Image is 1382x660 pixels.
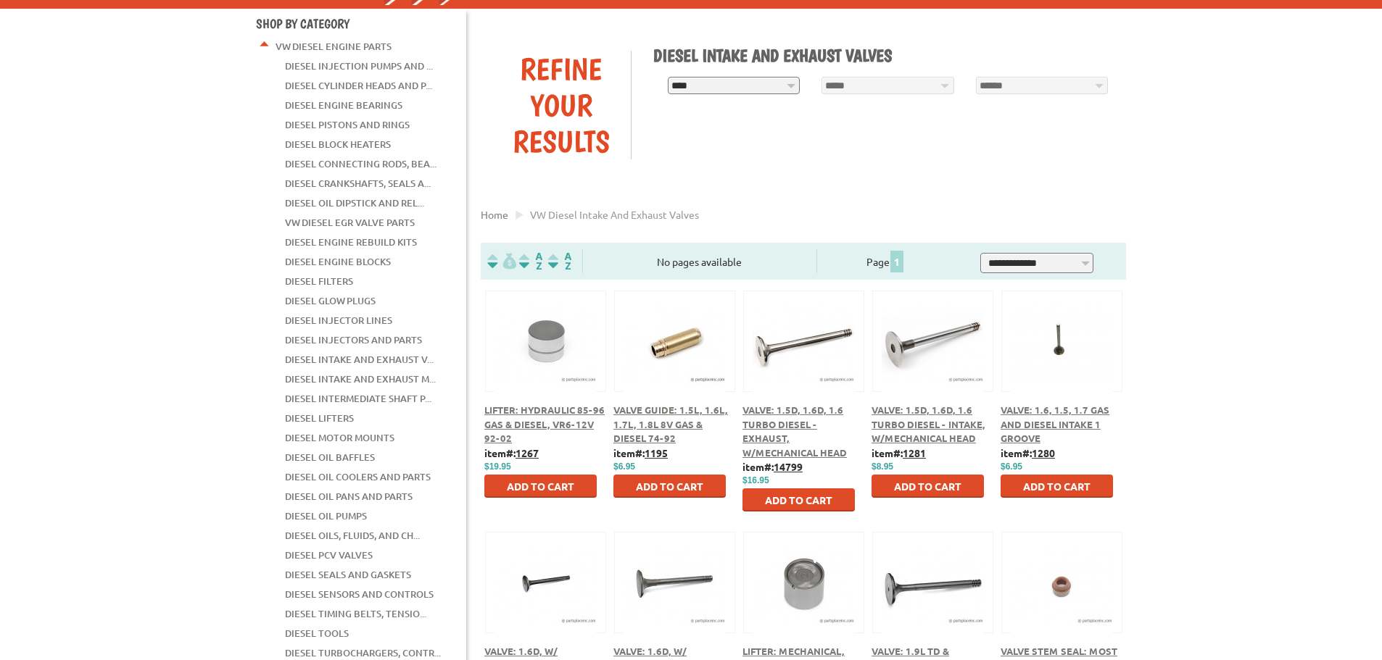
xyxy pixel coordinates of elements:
[285,428,394,447] a: Diesel Motor Mounts
[285,193,424,212] a: Diesel Oil Dipstick and Rel...
[285,526,420,545] a: Diesel Oils, Fluids, and Ch...
[285,272,353,291] a: Diesel Filters
[742,475,769,485] span: $16.95
[516,446,539,459] u: 1267
[765,493,832,506] span: Add to Cart
[285,57,433,75] a: Diesel Injection Pumps and ...
[285,409,354,427] a: Diesel Lifters
[285,174,431,193] a: Diesel Crankshafts, Seals a...
[285,115,410,134] a: Diesel Pistons and Rings
[285,369,436,388] a: Diesel Intake and Exhaust M...
[484,404,605,444] a: Lifter: Hydraulic 85-96 Gas & Diesel, VR6-12V 92-02
[872,475,984,498] button: Add to Cart
[492,51,631,159] div: Refine Your Results
[774,460,803,473] u: 14799
[645,446,668,459] u: 1195
[1023,480,1091,493] span: Add to Cart
[285,389,431,408] a: Diesel Intermediate Shaft P...
[872,446,926,459] b: item#:
[285,135,391,154] a: Diesel Block Heaters
[613,461,635,472] span: $6.95
[583,254,816,270] div: No pages available
[285,565,411,584] a: Diesel Seals and Gaskets
[872,461,893,472] span: $8.95
[742,460,803,473] b: item#:
[903,446,926,459] u: 1281
[530,208,699,221] span: VW diesel intake and exhaust valves
[285,291,376,310] a: Diesel Glow Plugs
[285,233,417,251] a: Diesel Engine Rebuild Kits
[285,506,367,525] a: Diesel Oil Pumps
[256,16,466,31] h4: Shop By Category
[653,45,1116,66] h1: Diesel Intake and Exhaust Valves
[613,446,668,459] b: item#:
[285,604,426,623] a: Diesel Timing Belts, Tensio...
[1001,461,1022,472] span: $6.95
[1001,475,1113,498] button: Add to Cart
[613,404,728,444] a: Valve Guide: 1.5L, 1.6L, 1.7L, 1.8L 8V Gas & Diesel 74-92
[1001,446,1055,459] b: item#:
[285,487,413,506] a: Diesel Oil Pans and Parts
[816,249,955,273] div: Page
[1032,446,1055,459] u: 1280
[742,488,855,511] button: Add to Cart
[285,330,422,349] a: Diesel Injectors and Parts
[890,251,903,272] span: 1
[1001,404,1109,444] a: Valve: 1.6, 1.5, 1.7 Gas and Diesel Intake 1 Groove
[285,311,392,330] a: Diesel Injector Lines
[285,252,391,271] a: Diesel Engine Blocks
[484,446,539,459] b: item#:
[487,253,516,270] img: filterpricelow.svg
[507,480,574,493] span: Add to Cart
[613,475,726,498] button: Add to Cart
[894,480,961,493] span: Add to Cart
[276,37,392,56] a: VW Diesel Engine Parts
[285,76,432,95] a: Diesel Cylinder Heads and P...
[484,461,511,472] span: $19.95
[872,404,985,444] a: Valve: 1.5D, 1.6D, 1.6 Turbo Diesel - Intake, w/Mechanical Head
[484,475,597,498] button: Add to Cart
[285,154,436,173] a: Diesel Connecting Rods, Bea...
[285,448,375,467] a: Diesel Oil Baffles
[742,404,847,459] a: Valve: 1.5D, 1.6D, 1.6 Turbo Diesel - Exhaust, w/Mechanical Head
[636,480,703,493] span: Add to Cart
[285,585,434,603] a: Diesel Sensors and Controls
[285,546,373,564] a: Diesel PCV Valves
[285,624,349,643] a: Diesel Tools
[481,208,508,221] a: Home
[285,350,434,369] a: Diesel Intake and Exhaust V...
[285,213,415,232] a: VW Diesel EGR Valve Parts
[285,96,402,114] a: Diesel Engine Bearings
[516,253,545,270] img: Sort by Headline
[545,253,574,270] img: Sort by Sales Rank
[285,467,431,486] a: Diesel Oil Coolers and Parts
